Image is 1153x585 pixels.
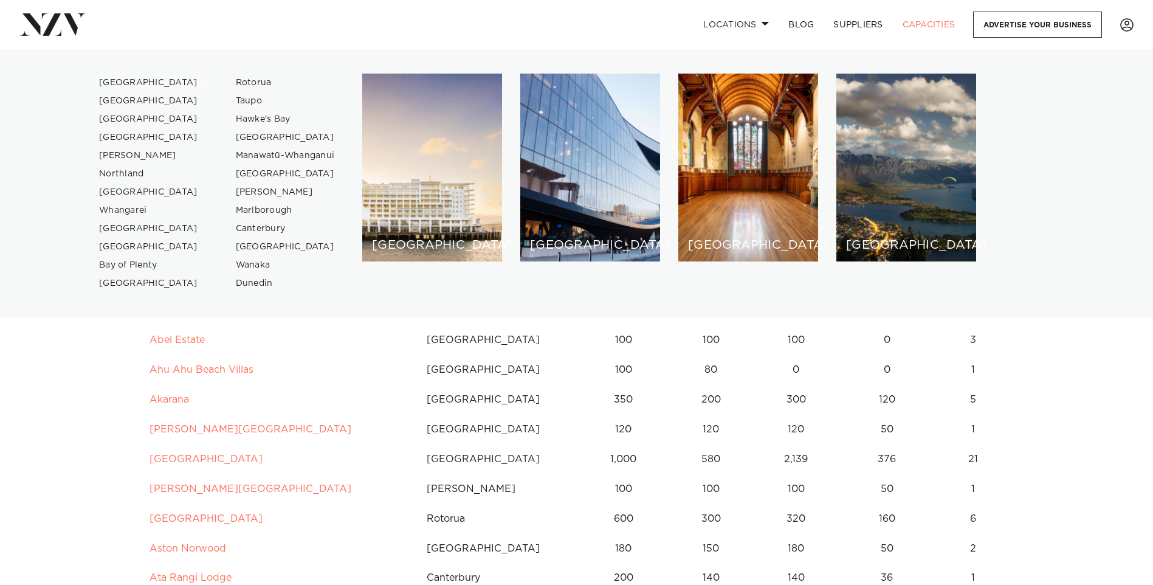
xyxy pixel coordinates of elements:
[694,12,779,38] a: Locations
[750,474,842,504] td: 100
[575,325,672,355] td: 100
[846,239,966,252] h6: [GEOGRAPHIC_DATA]
[836,74,976,261] a: Queenstown venues [GEOGRAPHIC_DATA]
[842,385,932,415] td: 120
[932,534,1014,564] td: 2
[150,395,189,404] a: Akarana
[824,12,892,38] a: SUPPLIERS
[932,474,1014,504] td: 1
[750,385,842,415] td: 300
[842,415,932,445] td: 50
[226,92,345,110] a: Taupo
[678,74,818,261] a: Christchurch venues [GEOGRAPHIC_DATA]
[416,504,575,534] td: Rotorua
[416,355,575,385] td: [GEOGRAPHIC_DATA]
[750,445,842,474] td: 2,139
[688,239,808,252] h6: [GEOGRAPHIC_DATA]
[150,424,351,434] a: [PERSON_NAME][GEOGRAPHIC_DATA]
[150,573,232,583] a: Ata Rangi Lodge
[226,256,345,274] a: Wanaka
[89,201,208,220] a: Whangarei
[362,74,502,261] a: Auckland venues [GEOGRAPHIC_DATA]
[672,355,750,385] td: 80
[672,474,750,504] td: 100
[226,128,345,147] a: [GEOGRAPHIC_DATA]
[672,325,750,355] td: 100
[750,355,842,385] td: 0
[575,474,672,504] td: 100
[779,12,824,38] a: BLOG
[932,385,1014,415] td: 5
[150,365,253,375] a: Ahu Ahu Beach Villas
[932,415,1014,445] td: 1
[89,183,208,201] a: [GEOGRAPHIC_DATA]
[226,165,345,183] a: [GEOGRAPHIC_DATA]
[575,355,672,385] td: 100
[672,534,750,564] td: 150
[932,445,1014,474] td: 21
[750,415,842,445] td: 120
[89,128,208,147] a: [GEOGRAPHIC_DATA]
[842,534,932,564] td: 50
[672,445,750,474] td: 580
[932,325,1014,355] td: 3
[89,256,208,274] a: Bay of Plenty
[416,385,575,415] td: [GEOGRAPHIC_DATA]
[973,12,1102,38] a: Advertise your business
[226,201,345,220] a: Marlborough
[672,504,750,534] td: 300
[226,110,345,128] a: Hawke's Bay
[575,504,672,534] td: 600
[842,504,932,534] td: 160
[89,220,208,238] a: [GEOGRAPHIC_DATA]
[520,74,660,261] a: Wellington venues [GEOGRAPHIC_DATA]
[150,514,263,524] a: [GEOGRAPHIC_DATA]
[150,544,226,553] a: Aston Norwood
[750,534,842,564] td: 180
[932,504,1014,534] td: 6
[372,239,492,252] h6: [GEOGRAPHIC_DATA]
[932,355,1014,385] td: 1
[530,239,650,252] h6: [GEOGRAPHIC_DATA]
[575,534,672,564] td: 180
[226,274,345,292] a: Dunedin
[226,74,345,92] a: Rotorua
[672,385,750,415] td: 200
[226,147,345,165] a: Manawatū-Whanganui
[89,274,208,292] a: [GEOGRAPHIC_DATA]
[89,147,208,165] a: [PERSON_NAME]
[842,325,932,355] td: 0
[842,445,932,474] td: 376
[893,12,965,38] a: Capacities
[842,355,932,385] td: 0
[89,110,208,128] a: [GEOGRAPHIC_DATA]
[89,92,208,110] a: [GEOGRAPHIC_DATA]
[226,220,345,238] a: Canterbury
[842,474,932,504] td: 50
[150,335,205,345] a: Abel Estate
[150,454,263,464] a: [GEOGRAPHIC_DATA]
[416,534,575,564] td: [GEOGRAPHIC_DATA]
[416,474,575,504] td: [PERSON_NAME]
[226,183,345,201] a: [PERSON_NAME]
[750,504,842,534] td: 320
[416,325,575,355] td: [GEOGRAPHIC_DATA]
[226,238,345,256] a: [GEOGRAPHIC_DATA]
[575,415,672,445] td: 120
[416,415,575,445] td: [GEOGRAPHIC_DATA]
[89,238,208,256] a: [GEOGRAPHIC_DATA]
[416,445,575,474] td: [GEOGRAPHIC_DATA]
[672,415,750,445] td: 120
[750,325,842,355] td: 100
[89,165,208,183] a: Northland
[19,13,86,35] img: nzv-logo.png
[575,385,672,415] td: 350
[575,445,672,474] td: 1,000
[89,74,208,92] a: [GEOGRAPHIC_DATA]
[150,484,351,494] a: [PERSON_NAME][GEOGRAPHIC_DATA]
